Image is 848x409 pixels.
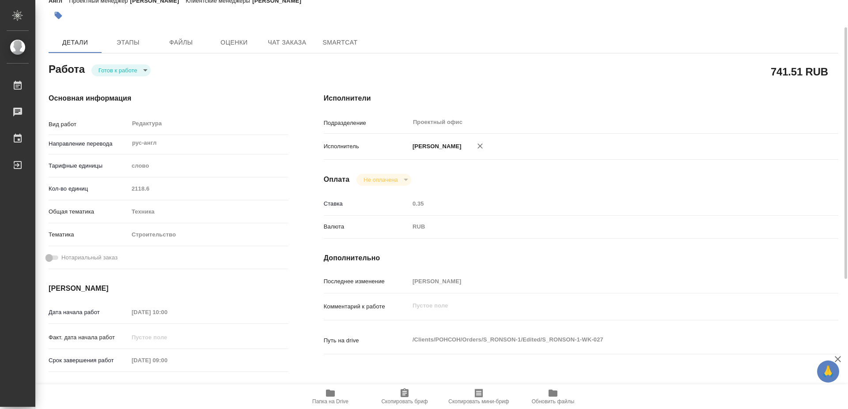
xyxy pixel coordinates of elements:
[324,199,409,208] p: Ставка
[442,384,516,409] button: Скопировать мини-бриф
[381,398,428,405] span: Скопировать бриф
[266,37,308,48] span: Чат заказа
[129,306,206,319] input: Пустое поле
[324,222,409,231] p: Валюта
[324,174,350,185] h4: Оплата
[129,331,206,344] input: Пустое поле
[409,332,795,347] textarea: /Clients/РОНСОН/Orders/S_RONSON-1/Edited/S_RONSON-1-WK-027
[49,230,129,239] p: Тематика
[409,275,795,288] input: Пустое поле
[49,283,288,294] h4: [PERSON_NAME]
[49,161,129,170] p: Тарифные единицы
[107,37,149,48] span: Этапы
[49,207,129,216] p: Общая тематика
[49,333,129,342] p: Факт. дата начала работ
[49,60,85,76] h2: Работа
[324,119,409,128] p: Подразделение
[129,227,288,242] div: Строительство
[409,219,795,234] div: RUB
[293,384,367,409] button: Папка на Drive
[49,308,129,317] p: Дата начала работ
[367,384,442,409] button: Скопировать бриф
[49,139,129,148] p: Направление перевода
[324,93,838,104] h4: Исполнители
[324,253,838,263] h4: Дополнительно
[324,302,409,311] p: Комментарий к работе
[319,37,361,48] span: SmartCat
[312,398,348,405] span: Папка на Drive
[54,37,96,48] span: Детали
[324,336,409,345] p: Путь на drive
[160,37,202,48] span: Файлы
[49,93,288,104] h4: Основная информация
[817,360,839,383] button: 🙏
[49,184,129,193] p: Кол-во единиц
[49,120,129,129] p: Вид работ
[96,67,140,74] button: Готов к работе
[49,356,129,365] p: Срок завершения работ
[771,64,828,79] h2: 741.51 RUB
[324,142,409,151] p: Исполнитель
[532,398,575,405] span: Обновить файлы
[409,142,462,151] p: [PERSON_NAME]
[821,362,836,381] span: 🙏
[61,253,117,262] span: Нотариальный заказ
[129,158,288,173] div: слово
[213,37,255,48] span: Оценки
[470,136,490,156] button: Удалить исполнителя
[516,384,590,409] button: Обновить файлы
[356,174,411,186] div: Готов к работе
[409,197,795,210] input: Пустое поле
[129,354,206,367] input: Пустое поле
[49,6,68,25] button: Добавить тэг
[324,277,409,286] p: Последнее изменение
[448,398,509,405] span: Скопировать мини-бриф
[129,182,288,195] input: Пустое поле
[361,176,400,184] button: Не оплачена
[91,64,151,76] div: Готов к работе
[129,204,288,219] div: Техника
